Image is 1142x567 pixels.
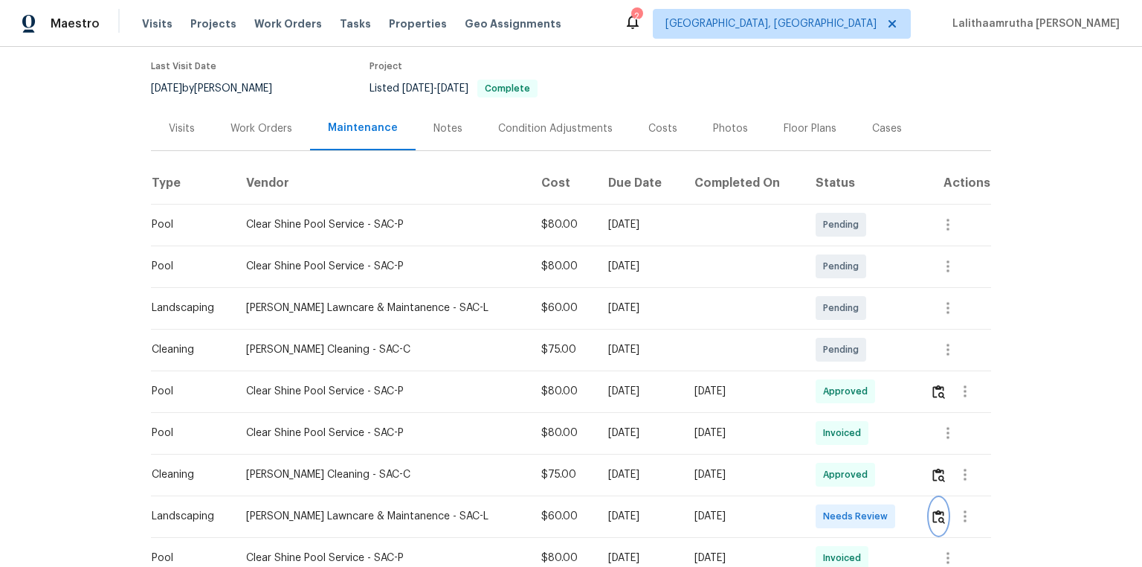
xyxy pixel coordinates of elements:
div: Clear Shine Pool Service - SAC-P [246,259,517,274]
span: Invoiced [823,426,867,441]
div: [PERSON_NAME] Cleaning - SAC-C [246,342,517,357]
div: Maintenance [328,121,398,135]
div: Landscaping [152,301,222,315]
div: Clear Shine Pool Service - SAC-P [246,426,517,441]
span: Project [370,62,402,71]
div: $75.00 [541,467,584,482]
span: Pending [823,259,865,274]
div: Landscaping [152,509,222,524]
div: [DATE] [694,426,792,441]
div: Visits [169,121,195,136]
img: Review Icon [932,385,945,399]
span: [GEOGRAPHIC_DATA], [GEOGRAPHIC_DATA] [665,16,877,31]
th: Vendor [234,162,529,204]
span: [DATE] [151,83,182,94]
div: Pool [152,426,222,441]
div: [DATE] [608,509,670,524]
div: Pool [152,217,222,232]
div: Clear Shine Pool Service - SAC-P [246,551,517,566]
div: Cleaning [152,342,222,357]
div: [PERSON_NAME] Lawncare & Maintanence - SAC-L [246,301,517,315]
th: Cost [529,162,596,204]
button: Review Icon [930,499,947,534]
span: [DATE] [437,83,468,94]
span: Pending [823,301,865,315]
div: [DATE] [608,342,670,357]
div: Pool [152,384,222,399]
div: [DATE] [694,509,792,524]
span: Approved [823,384,874,399]
span: Complete [479,84,536,93]
span: Properties [389,16,447,31]
img: Review Icon [932,510,945,524]
span: Visits [142,16,172,31]
span: Maestro [51,16,100,31]
div: Clear Shine Pool Service - SAC-P [246,384,517,399]
span: Listed [370,83,538,94]
div: [DATE] [608,301,670,315]
span: - [402,83,468,94]
th: Completed On [683,162,804,204]
div: Cleaning [152,467,222,482]
div: Condition Adjustments [498,121,613,136]
th: Actions [918,162,991,204]
span: Tasks [340,19,371,29]
div: Photos [713,121,748,136]
div: [DATE] [608,217,670,232]
div: Work Orders [230,121,292,136]
span: Last Visit Date [151,62,216,71]
div: $60.00 [541,509,584,524]
div: Pool [152,259,222,274]
div: $80.00 [541,217,584,232]
span: Work Orders [254,16,322,31]
th: Type [151,162,234,204]
div: Notes [433,121,462,136]
div: [DATE] [608,426,670,441]
div: [DATE] [694,384,792,399]
span: Approved [823,467,874,482]
div: 2 [631,9,642,24]
div: [DATE] [694,551,792,566]
th: Due Date [596,162,682,204]
div: $80.00 [541,551,584,566]
div: $80.00 [541,259,584,274]
div: $60.00 [541,301,584,315]
div: Clear Shine Pool Service - SAC-P [246,217,517,232]
button: Review Icon [930,374,947,409]
div: Pool [152,551,222,566]
span: Pending [823,217,865,232]
div: $75.00 [541,342,584,357]
button: Review Icon [930,457,947,493]
div: [DATE] [608,384,670,399]
span: Invoiced [823,551,867,566]
div: [DATE] [608,551,670,566]
span: Projects [190,16,236,31]
div: $80.00 [541,384,584,399]
div: [DATE] [694,467,792,482]
img: Review Icon [932,468,945,482]
span: Needs Review [823,509,894,524]
span: Pending [823,342,865,357]
div: [PERSON_NAME] Cleaning - SAC-C [246,467,517,482]
th: Status [804,162,918,204]
div: [PERSON_NAME] Lawncare & Maintanence - SAC-L [246,509,517,524]
span: Geo Assignments [465,16,561,31]
div: Floor Plans [784,121,836,136]
span: [DATE] [402,83,433,94]
div: [DATE] [608,259,670,274]
div: Costs [648,121,677,136]
div: [DATE] [608,467,670,482]
div: $80.00 [541,426,584,441]
span: Lalithaamrutha [PERSON_NAME] [946,16,1120,31]
div: by [PERSON_NAME] [151,80,290,97]
div: Cases [872,121,902,136]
